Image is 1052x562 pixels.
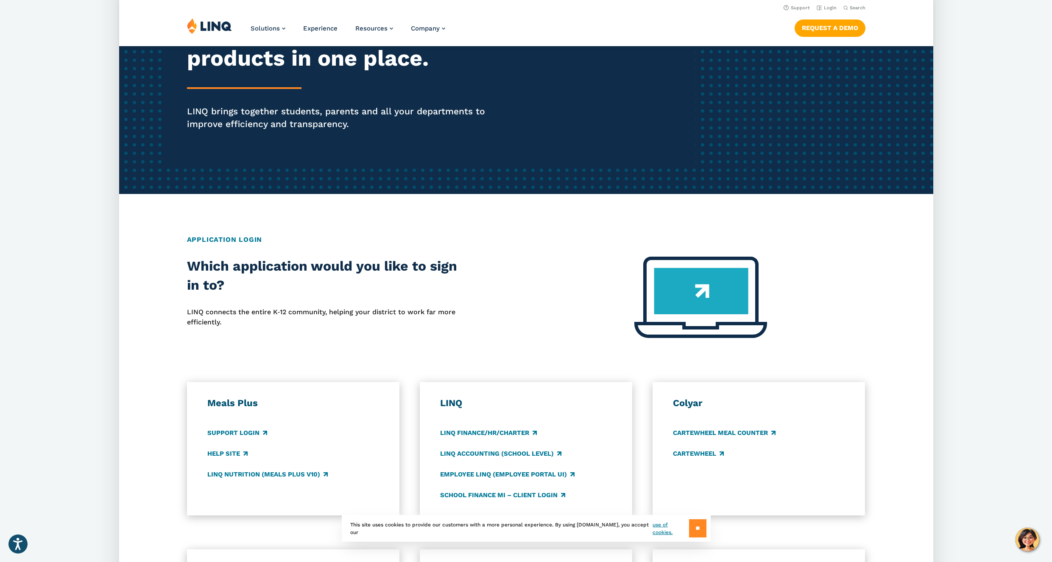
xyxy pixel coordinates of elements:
[849,5,865,11] span: Search
[119,3,933,12] nav: Utility Navigation
[355,25,393,32] a: Resources
[187,235,865,245] h2: Application Login
[440,490,565,500] a: School Finance MI – Client Login
[187,307,458,328] p: LINQ connects the entire K‑12 community, helping your district to work far more efficiently.
[783,5,809,11] a: Support
[187,105,501,130] p: LINQ brings together students, parents and all your departments to improve efficiency and transpa...
[355,25,388,32] span: Resources
[187,20,501,71] h2: Sign in to all of your products in one place.
[187,18,232,34] img: LINQ | K‑12 Software
[440,397,612,409] h3: LINQ
[794,18,865,36] nav: Button Navigation
[816,5,836,11] a: Login
[251,25,285,32] a: Solutions
[653,521,689,536] a: use of cookies.
[440,449,561,458] a: LINQ Accounting (school level)
[440,428,537,437] a: LINQ Finance/HR/Charter
[207,397,379,409] h3: Meals Plus
[673,428,776,437] a: CARTEWHEEL Meal Counter
[411,25,440,32] span: Company
[794,19,865,36] a: Request a Demo
[187,257,458,295] h2: Which application would you like to sign in to?
[207,470,328,479] a: LINQ Nutrition (Meals Plus v10)
[251,25,280,32] span: Solutions
[1016,528,1039,551] button: Hello, have a question? Let’s chat.
[673,449,724,458] a: CARTEWHEEL
[207,428,267,437] a: Support Login
[673,397,845,409] h3: Colyar
[303,25,338,32] a: Experience
[251,18,445,46] nav: Primary Navigation
[207,449,248,458] a: Help Site
[843,5,865,11] button: Open Search Bar
[342,515,711,542] div: This site uses cookies to provide our customers with a more personal experience. By using [DOMAIN...
[411,25,445,32] a: Company
[440,470,575,479] a: Employee LINQ (Employee Portal UI)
